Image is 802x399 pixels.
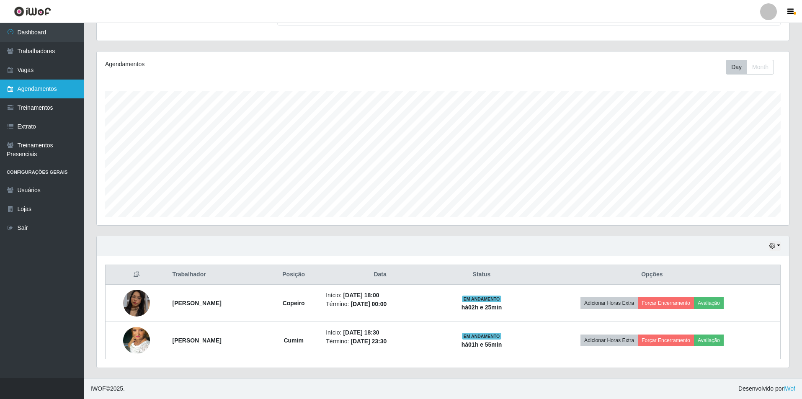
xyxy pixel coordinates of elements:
[321,265,439,285] th: Data
[326,300,434,309] li: Término:
[90,384,125,393] span: © 2025 .
[747,60,774,75] button: Month
[173,300,222,306] strong: [PERSON_NAME]
[726,60,774,75] div: First group
[580,335,638,346] button: Adicionar Horas Extra
[343,292,379,299] time: [DATE] 18:00
[284,337,303,344] strong: Cumim
[266,265,321,285] th: Posição
[694,297,724,309] button: Avaliação
[462,341,502,348] strong: há 01 h e 55 min
[326,337,434,346] li: Término:
[738,384,795,393] span: Desenvolvido por
[638,335,694,346] button: Forçar Encerramento
[343,329,379,336] time: [DATE] 18:30
[462,304,502,311] strong: há 02 h e 25 min
[173,337,222,344] strong: [PERSON_NAME]
[123,317,150,364] img: 1736270494811.jpeg
[784,385,795,392] a: iWof
[326,291,434,300] li: Início:
[726,60,747,75] button: Day
[14,6,51,17] img: CoreUI Logo
[90,385,106,392] span: IWOF
[524,265,781,285] th: Opções
[580,297,638,309] button: Adicionar Horas Extra
[168,265,267,285] th: Trabalhador
[694,335,724,346] button: Avaliação
[462,296,502,302] span: EM ANDAMENTO
[283,300,305,306] strong: Copeiro
[462,333,502,340] span: EM ANDAMENTO
[105,60,379,69] div: Agendamentos
[638,297,694,309] button: Forçar Encerramento
[123,279,150,327] img: 1748697228135.jpeg
[726,60,781,75] div: Toolbar with button groups
[351,301,387,307] time: [DATE] 00:00
[326,328,434,337] li: Início:
[439,265,524,285] th: Status
[351,338,387,345] time: [DATE] 23:30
